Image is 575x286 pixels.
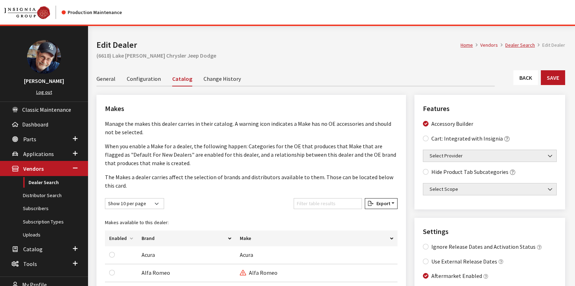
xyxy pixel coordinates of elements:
[137,264,236,282] td: Alfa Romeo
[431,242,536,251] label: Ignore Release Dates and Activation Status
[23,150,54,157] span: Applications
[423,226,557,237] h2: Settings
[294,198,362,209] input: Filter table results
[505,42,535,48] a: Dealer Search
[23,165,44,173] span: Vendors
[541,70,565,85] button: Save
[431,168,508,176] label: Hide Product Tab Subcategories
[461,42,473,48] a: Home
[4,6,50,19] img: Catalog Maintenance
[105,215,398,230] caption: Makes available to this dealer:
[4,6,62,19] a: Insignia Group logo
[423,150,557,162] span: Select Provider
[105,119,398,136] p: Manage the makes this dealer carries in their catalog. A warning icon indicates a Make has no OE ...
[105,142,398,167] p: When you enable a Make for a dealer, the following happen: Categories for the OE that produces th...
[240,251,253,258] span: Acura
[423,183,557,195] span: Select Scope
[172,71,192,86] a: Catalog
[240,270,246,276] i: No OE accessories
[535,41,565,49] li: Edit Dealer
[127,71,161,86] a: Configuration
[96,39,461,51] h1: Edit Dealer
[137,230,236,246] th: Brand: activate to sort column descending
[62,9,122,16] div: Production Maintenance
[374,200,390,207] span: Export
[427,186,552,193] span: Select Scope
[22,121,48,128] span: Dashboard
[473,41,498,49] li: Vendors
[96,71,115,86] a: General
[431,272,482,280] label: Aftermarket Enabled
[105,173,398,190] p: The Makes a dealer carries affect the selection of brands and distributors available to them. Tho...
[365,198,398,209] button: Export
[109,270,115,275] input: Enable Make
[423,103,557,114] h2: Features
[240,269,277,276] span: Alfa Romeo
[27,40,61,74] img: Ray Goodwin
[431,134,503,143] label: Cart: Integrated with Insignia
[204,71,241,86] a: Change History
[431,257,497,266] label: Use External Release Dates
[513,70,538,85] a: Back
[22,106,71,113] span: Classic Maintenance
[36,89,52,95] a: Log out
[23,246,43,253] span: Catalog
[105,230,137,246] th: Enabled: activate to sort column ascending
[96,51,565,60] h2: (6618) Lake [PERSON_NAME] Chrysler Jeep Dodge
[236,230,398,246] th: Make: activate to sort column ascending
[431,119,473,128] label: Accessory Builder
[109,252,115,258] input: Enable Make
[105,103,398,114] h2: Makes
[137,246,236,264] td: Acura
[23,136,36,143] span: Parts
[427,152,552,160] span: Select Provider
[23,260,37,267] span: Tools
[7,77,81,85] h3: [PERSON_NAME]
